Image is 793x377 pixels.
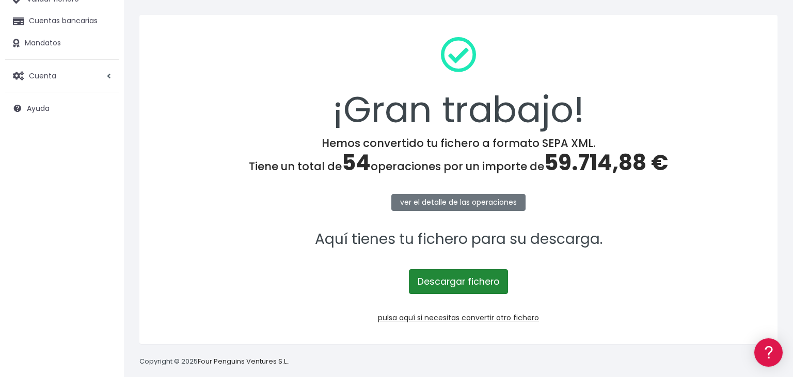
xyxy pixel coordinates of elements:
a: API [10,264,196,280]
a: ver el detalle de las operaciones [391,194,526,211]
a: Ayuda [5,97,119,119]
a: Problemas habituales [10,146,196,162]
a: Mandatos [5,32,119,54]
h4: Hemos convertido tu fichero a formato SEPA XML. Tiene un total de operaciones por un importe de [153,137,764,176]
div: Información general [10,72,196,81]
a: Perfiles de empresas [10,178,196,194]
a: Cuentas bancarias [5,10,119,32]
button: Contáctanos [10,276,196,294]
a: Descargar fichero [409,269,508,294]
p: Copyright © 2025 . [139,356,290,367]
a: POWERED BY ENCHANT [142,297,199,307]
a: Formatos [10,130,196,146]
span: Cuenta [29,70,56,80]
a: Four Penguins Ventures S.L. [198,356,288,366]
a: Videotutoriales [10,162,196,178]
div: Facturación [10,205,196,215]
a: Información general [10,88,196,104]
div: Convertir ficheros [10,114,196,124]
span: 54 [342,147,371,178]
a: Cuenta [5,65,119,87]
p: Aquí tienes tu fichero para su descarga. [153,228,764,251]
div: Programadores [10,248,196,257]
a: pulsa aquí si necesitas convertir otro fichero [378,313,539,323]
div: ¡Gran trabajo! [153,28,764,137]
span: Ayuda [27,103,50,113]
span: 59.714,88 € [544,147,668,178]
a: General [10,221,196,237]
